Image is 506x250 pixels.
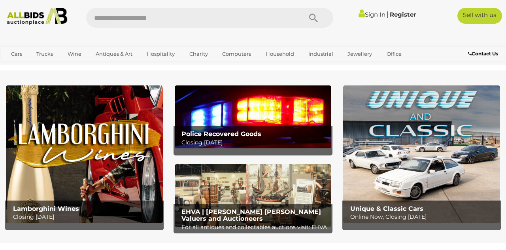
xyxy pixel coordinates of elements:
[13,212,160,222] p: Closing [DATE]
[387,10,389,19] span: |
[181,138,328,148] p: Closing [DATE]
[261,47,299,61] a: Household
[6,61,32,74] a: Sports
[184,47,213,61] a: Charity
[4,8,70,25] img: Allbids.com.au
[175,164,332,227] a: EHVA | Evans Hastings Valuers and Auctioneers EHVA | [PERSON_NAME] [PERSON_NAME] Valuers and Auct...
[175,85,332,148] a: Police Recovered Goods Police Recovered Goods Closing [DATE]
[350,205,423,212] b: Unique & Classic Cars
[457,8,502,24] a: Sell with us
[303,47,338,61] a: Industrial
[6,47,27,61] a: Cars
[175,164,332,227] img: EHVA | Evans Hastings Valuers and Auctioneers
[91,47,138,61] a: Antiques & Art
[381,47,407,61] a: Office
[181,222,328,232] p: For all antiques and collectables auctions visit: EHVA
[217,47,256,61] a: Computers
[181,208,321,223] b: EHVA | [PERSON_NAME] [PERSON_NAME] Valuers and Auctioneers
[359,11,385,18] a: Sign In
[175,85,332,148] img: Police Recovered Goods
[343,85,500,223] img: Unique & Classic Cars
[13,205,79,212] b: Lamborghini Wines
[62,47,87,61] a: Wine
[181,130,261,138] b: Police Recovered Goods
[142,47,180,61] a: Hospitality
[36,61,103,74] a: [GEOGRAPHIC_DATA]
[343,85,500,223] a: Unique & Classic Cars Unique & Classic Cars Online Now, Closing [DATE]
[350,212,497,222] p: Online Now, Closing [DATE]
[31,47,58,61] a: Trucks
[6,85,163,223] img: Lamborghini Wines
[468,51,498,57] b: Contact Us
[6,85,163,223] a: Lamborghini Wines Lamborghini Wines Closing [DATE]
[468,49,500,58] a: Contact Us
[390,11,416,18] a: Register
[342,47,377,61] a: Jewellery
[294,8,333,28] button: Search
